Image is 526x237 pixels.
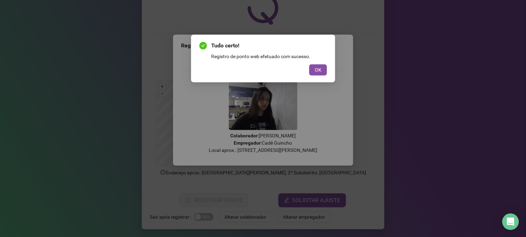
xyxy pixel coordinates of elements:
div: Registro de ponto web efetuado com sucesso. [211,53,327,60]
span: OK [315,66,321,74]
div: Open Intercom Messenger [502,213,519,230]
span: Tudo certo! [211,42,327,50]
button: OK [309,64,327,75]
span: check-circle [199,42,207,49]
